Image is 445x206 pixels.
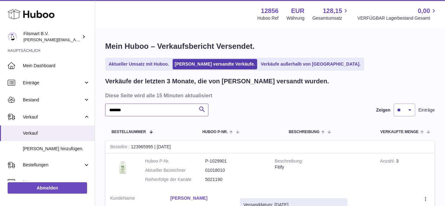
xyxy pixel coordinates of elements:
img: 128561739542540.png [110,158,136,176]
div: Fitify [275,164,371,170]
strong: 12856 [261,7,279,15]
dd: 01018010 [205,167,265,173]
span: Verkauf [23,114,83,120]
div: 123965995 | [DATE] [105,141,435,153]
img: jonathan@leaderoo.com [8,32,17,42]
div: Huboo Ref [257,15,279,21]
h3: Diese Seite wird alle 15 Minuten aktualisiert [105,92,433,99]
h1: Mein Huboo – Verkaufsbericht Versendet. [105,41,435,51]
strong: Anzahl [380,158,396,165]
dt: Aktueller Bezeichner [145,167,205,173]
span: Gesamtumsatz [312,15,349,21]
span: [PERSON_NAME] hinzufügen. [23,146,90,152]
a: [PERSON_NAME] [170,195,231,201]
a: Verkäufe außerhalb von [GEOGRAPHIC_DATA]. [258,59,363,69]
span: Bestand [23,97,83,103]
dt: Name [110,195,170,203]
dd: P-1029901 [205,158,265,164]
strong: EUR [291,7,304,15]
span: Nutzung [23,179,90,185]
strong: Bestellnr. [110,144,131,151]
span: Kunde [110,196,123,201]
dd: 5021190 [205,177,265,183]
span: Verkaufte Menge [380,130,419,134]
strong: Beschreibung [275,158,303,165]
td: 3 [375,153,435,190]
div: Währung [287,15,305,21]
a: Abmelden [8,182,87,194]
a: 128,15 Gesamtumsatz [312,7,349,21]
label: Zeigen [376,107,391,113]
span: Einträge [23,80,83,86]
span: Mein Dashboard [23,63,90,69]
span: [PERSON_NAME][EMAIL_ADDRESS][DOMAIN_NAME] [23,37,127,42]
dt: Reihenfolge der Kanäle [145,177,205,183]
dt: Huboo P-Nr. [145,158,205,164]
h2: Verkäufe der letzten 3 Monate, die von [PERSON_NAME] versandt wurden. [105,77,329,86]
div: Fitsmart B.V. [23,31,80,43]
span: 128,15 [323,7,342,15]
span: Huboo P-Nr. [202,130,228,134]
span: Verkauf [23,130,90,136]
a: [PERSON_NAME] versandte Verkäufe. [173,59,257,69]
span: Bestellungen [23,162,83,168]
span: VERFÜGBAR Lagerbestand Gesamt [357,15,437,21]
span: 0,00 [418,7,430,15]
a: 0,00 VERFÜGBAR Lagerbestand Gesamt [357,7,437,21]
span: Beschreibung [289,130,320,134]
a: Aktueller Umsatz mit Huboo. [106,59,171,69]
span: Bestellnummer [111,130,146,134]
span: Einträge [418,107,435,113]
